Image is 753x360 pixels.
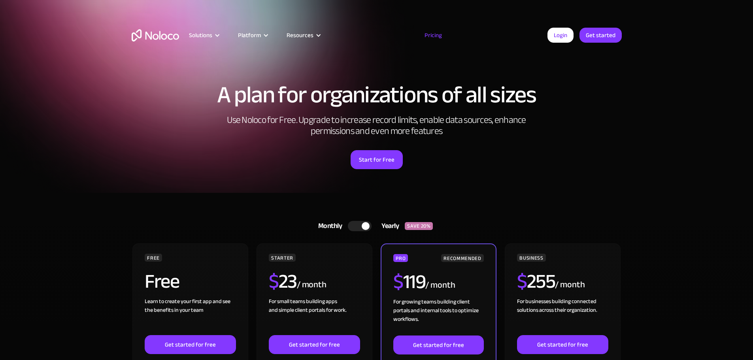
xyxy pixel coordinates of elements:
[132,83,622,107] h1: A plan for organizations of all sizes
[372,220,405,232] div: Yearly
[145,335,236,354] a: Get started for free
[415,30,452,40] a: Pricing
[269,335,360,354] a: Get started for free
[132,29,179,41] a: home
[238,30,261,40] div: Platform
[179,30,228,40] div: Solutions
[297,279,326,291] div: / month
[579,28,622,43] a: Get started
[145,271,179,291] h2: Free
[277,30,329,40] div: Resources
[269,254,295,262] div: STARTER
[269,297,360,335] div: For small teams building apps and simple client portals for work. ‍
[425,279,455,292] div: / month
[547,28,574,43] a: Login
[517,263,527,300] span: $
[308,220,348,232] div: Monthly
[145,297,236,335] div: Learn to create your first app and see the benefits in your team ‍
[393,272,425,292] h2: 119
[517,254,545,262] div: BUSINESS
[145,254,162,262] div: FREE
[351,150,403,169] a: Start for Free
[393,254,408,262] div: PRO
[393,335,483,354] a: Get started for free
[269,263,279,300] span: $
[393,263,403,300] span: $
[517,297,608,335] div: For businesses building connected solutions across their organization. ‍
[219,115,535,137] h2: Use Noloco for Free. Upgrade to increase record limits, enable data sources, enhance permissions ...
[269,271,297,291] h2: 23
[228,30,277,40] div: Platform
[393,298,483,335] div: For growing teams building client portals and internal tools to optimize workflows.
[555,279,585,291] div: / month
[517,335,608,354] a: Get started for free
[287,30,313,40] div: Resources
[405,222,433,230] div: SAVE 20%
[441,254,483,262] div: RECOMMENDED
[189,30,212,40] div: Solutions
[517,271,555,291] h2: 255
